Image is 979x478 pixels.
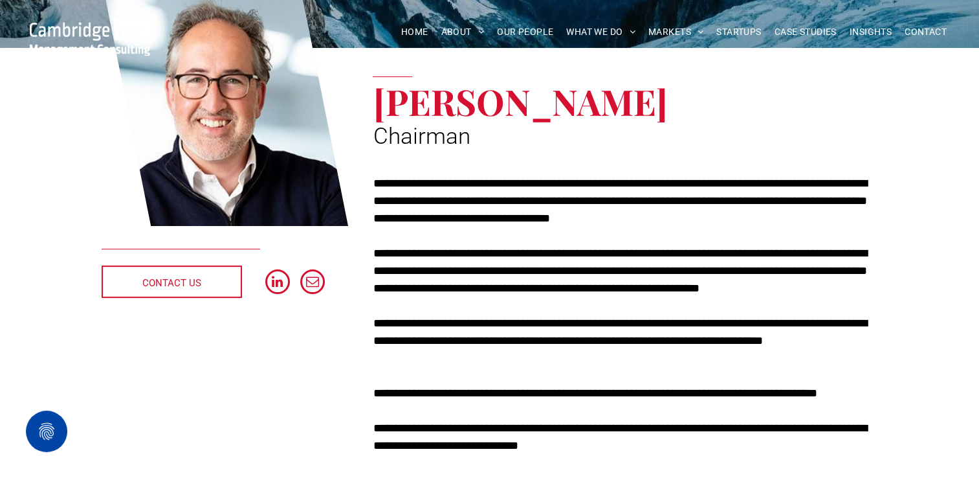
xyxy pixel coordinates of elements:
a: MARKETS [642,22,710,42]
a: CONTACT [898,22,953,42]
a: Your Business Transformed | Cambridge Management Consulting [30,20,150,34]
span: Chairman [373,123,470,150]
a: CONTACT US [102,266,242,298]
a: ABOUT [435,22,491,42]
a: INSIGHTS [843,22,898,42]
a: HOME [395,22,435,42]
a: STARTUPS [710,22,767,42]
a: email [300,269,325,297]
a: CASE STUDIES [768,22,843,42]
img: Go to Homepage [30,18,150,56]
span: [PERSON_NAME] [373,77,667,125]
a: WHAT WE DO [560,22,642,42]
span: CONTACT US [142,267,201,299]
a: linkedin [265,269,290,297]
a: OUR PEOPLE [490,22,560,42]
